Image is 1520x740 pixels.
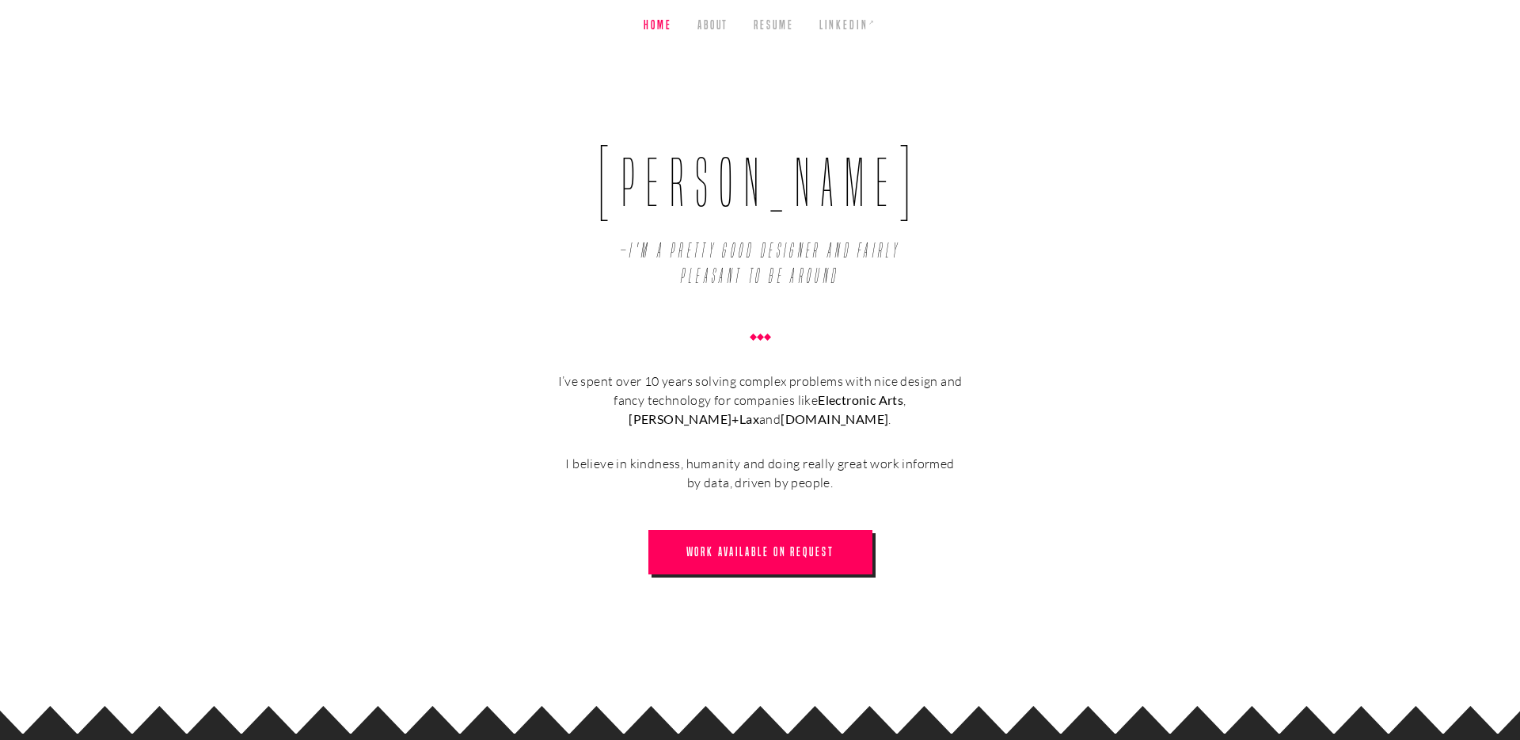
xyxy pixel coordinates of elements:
[590,226,930,289] span: I'm a pretty good designer and fairly pleasant to be around
[557,454,963,492] p: I believe in kindness, humanity and doing really great work informed by data, driven by people.
[648,530,872,574] a: Work Available on Request
[557,372,963,429] p: I’ve spent over 10 years solving complex problems with nice design and fancy technology for compa...
[629,411,759,426] strong: [PERSON_NAME]+Lax
[781,411,888,426] strong: [DOMAIN_NAME]
[868,18,876,26] sup: ↗
[355,140,1165,289] h1: [PERSON_NAME]
[818,392,903,407] strong: Electronic Arts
